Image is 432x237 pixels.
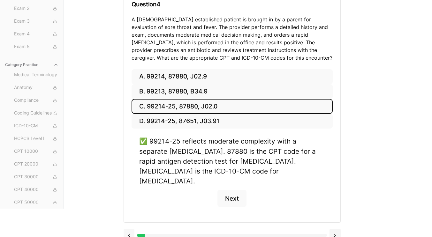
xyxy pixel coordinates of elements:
span: Compliance [14,97,58,104]
span: Exam 3 [14,18,58,25]
button: Exam 3 [11,16,61,26]
button: HCPCS Level II [11,134,61,144]
span: CPT 50000 [14,199,58,206]
button: Anatomy [11,83,61,93]
p: A [DEMOGRAPHIC_DATA] established patient is brought in by a parent for evaluation of sore throat ... [132,16,333,62]
span: CPT 10000 [14,148,58,155]
button: CPT 20000 [11,159,61,169]
button: CPT 30000 [11,172,61,182]
span: ICD-10-CM [14,122,58,130]
button: CPT 50000 [11,197,61,208]
button: D. 99214-25, 87651, J03.91 [132,114,333,129]
span: Anatomy [14,84,58,91]
button: Coding Guidelines [11,108,61,118]
button: Medical Terminology [11,70,61,80]
span: Exam 2 [14,5,58,12]
div: ✅ 99214-25 reflects moderate complexity with a separate [MEDICAL_DATA]. 87880 is the CPT code for... [139,136,325,186]
button: Exam 4 [11,29,61,39]
button: CPT 40000 [11,185,61,195]
button: Exam 5 [11,42,61,52]
button: B. 99213, 87880, B34.9 [132,84,333,99]
button: Exam 2 [11,4,61,14]
span: Exam 5 [14,43,58,50]
span: CPT 30000 [14,174,58,181]
span: CPT 20000 [14,161,58,168]
button: Compliance [11,95,61,106]
button: C. 99214-25, 87880, J02.0 [132,99,333,114]
button: CPT 10000 [11,146,61,157]
span: Exam 4 [14,31,58,38]
button: Next [217,190,246,207]
button: A. 99214, 87880, J02.9 [132,69,333,84]
span: CPT 40000 [14,186,58,193]
span: Coding Guidelines [14,110,58,117]
span: Medical Terminology [14,71,58,78]
span: HCPCS Level II [14,135,58,142]
button: ICD-10-CM [11,121,61,131]
button: Category Practice [3,60,61,70]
